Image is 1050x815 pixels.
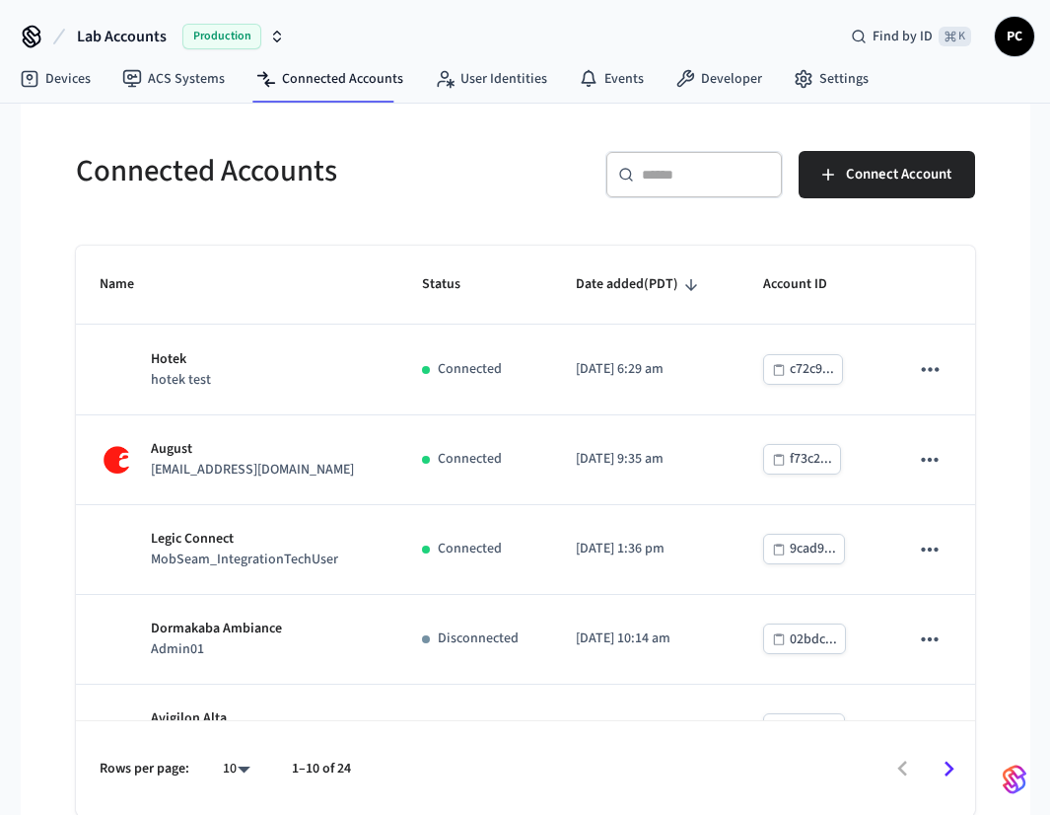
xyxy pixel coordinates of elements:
p: 1–10 of 24 [292,759,351,779]
p: Avigilon Alta [151,708,354,729]
p: [DATE] 9:35 am [576,449,716,470]
button: Go to next page [926,746,972,792]
p: [DATE] 8:48 am [576,718,716,739]
button: f73c2... [763,444,841,475]
p: Connected [438,539,502,559]
p: August [151,439,354,460]
button: Connect Account [799,151,975,198]
img: SeamLogoGradient.69752ec5.svg [1003,764,1026,795]
div: f73c2... [790,447,832,472]
a: Connected Accounts [241,61,419,97]
p: [DATE] 10:14 am [576,629,716,649]
p: Connected [438,359,502,380]
p: [DATE] 6:29 am [576,359,716,380]
div: c72c9... [790,357,834,382]
img: August Logo, Square [100,442,135,478]
p: Hotek [151,349,211,370]
a: Settings [778,61,884,97]
a: Developer [660,61,778,97]
a: Events [563,61,660,97]
p: Connected [438,449,502,470]
p: [EMAIL_ADDRESS][DOMAIN_NAME] [151,460,354,481]
span: Find by ID [873,27,933,46]
span: Status [422,269,486,300]
div: 554dc... [790,717,836,742]
span: Production [182,24,261,49]
button: 9cad9... [763,534,845,564]
button: PC [995,17,1034,56]
a: User Identities [419,61,563,97]
p: [DATE] 1:36 pm [576,539,716,559]
span: PC [997,19,1032,54]
div: Find by ID⌘ K [835,19,987,54]
span: Name [100,269,160,300]
a: Devices [4,61,106,97]
p: Disconnected [438,629,519,649]
span: Date added(PDT) [576,269,704,300]
div: 02bdc... [790,628,837,652]
div: 10 [213,755,260,783]
p: Legic Connect [151,529,338,550]
span: Connect Account [846,162,951,187]
p: Admin01 [151,639,282,660]
span: Account ID [763,269,853,300]
span: Lab Accounts [77,25,167,48]
p: Rows per page: [100,759,189,779]
p: MobSeam_IntegrationTechUser [151,550,338,570]
button: c72c9... [763,354,843,385]
a: ACS Systems [106,61,241,97]
h5: Connected Accounts [76,151,514,191]
span: ⌘ K [939,27,971,46]
p: Connected [438,718,502,739]
p: hotek test [151,370,211,391]
button: 02bdc... [763,624,846,654]
div: 9cad9... [790,537,836,561]
img: Avigilon Alta Logo, Square [100,711,135,747]
p: Dormakaba Ambiance [151,619,282,639]
button: 554dc... [763,713,845,744]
